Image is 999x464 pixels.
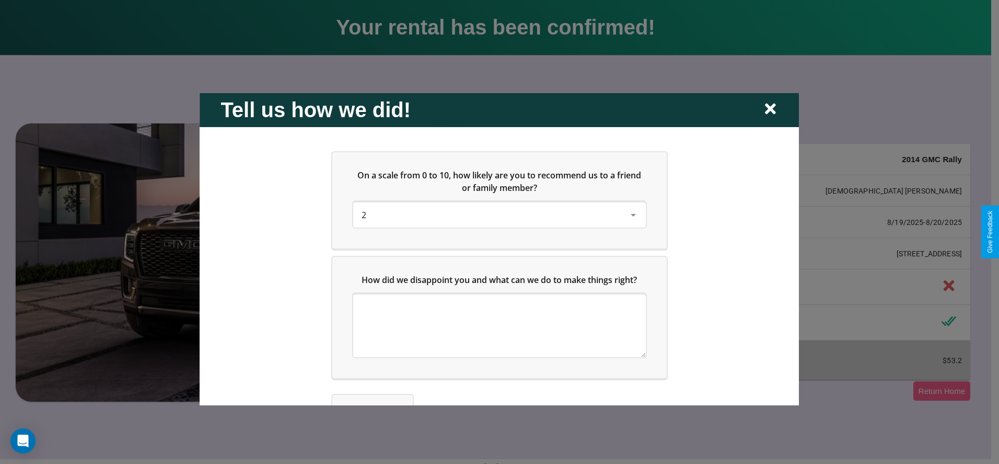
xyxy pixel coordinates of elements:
[362,209,366,220] span: 2
[353,202,646,227] div: On a scale from 0 to 10, how likely are you to recommend us to a friend or family member?
[332,152,667,248] div: On a scale from 0 to 10, how likely are you to recommend us to a friend or family member?
[220,98,411,121] h2: Tell us how we did!
[353,168,646,194] h5: On a scale from 0 to 10, how likely are you to recommend us to a friend or family member?
[362,274,637,285] span: How did we disappoint you and what can we do to make things right?
[358,169,644,193] span: On a scale from 0 to 10, how likely are you to recommend us to a friend or family member?
[10,428,36,454] div: Open Intercom Messenger
[986,211,994,253] div: Give Feedback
